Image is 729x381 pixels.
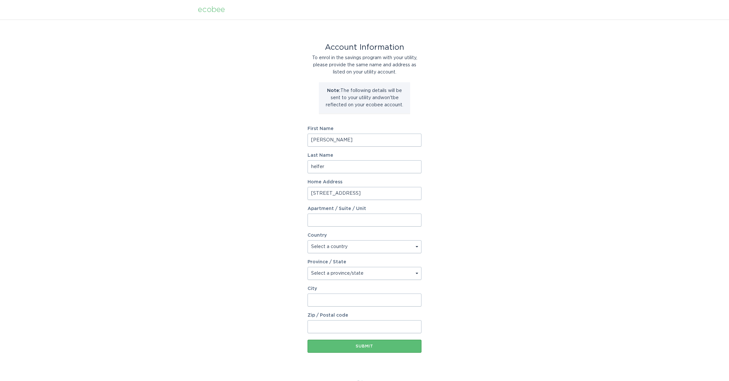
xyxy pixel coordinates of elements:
label: Home Address [308,180,421,184]
div: Submit [311,344,418,348]
div: Account Information [308,44,421,51]
button: Submit [308,340,421,353]
label: City [308,286,421,291]
div: To enrol in the savings program with your utility, please provide the same name and address as li... [308,54,421,76]
strong: Note: [327,88,340,93]
label: Country [308,233,327,238]
label: First Name [308,126,421,131]
label: Apartment / Suite / Unit [308,206,421,211]
label: Last Name [308,153,421,158]
label: Zip / Postal code [308,313,421,318]
label: Province / State [308,260,346,264]
p: The following details will be sent to your utility and won't be reflected on your ecobee account. [324,87,405,109]
div: ecobee [198,6,225,13]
